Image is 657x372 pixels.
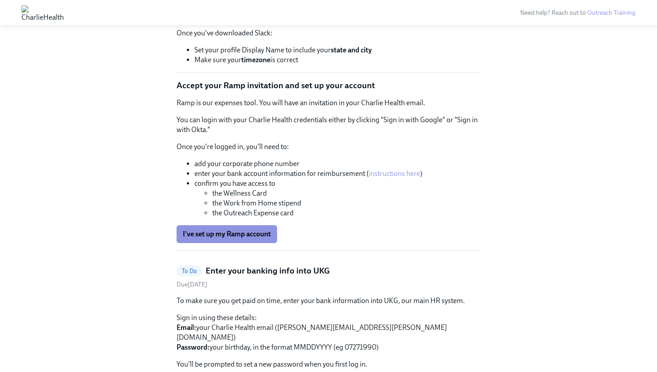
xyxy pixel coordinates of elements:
[587,9,636,17] a: Outreach Training
[206,265,330,277] h5: Enter your banking info into UKG
[177,296,480,306] p: To make sure you get paid on time, enter your bank information into UKG, our main HR system.
[177,28,480,38] p: Once you've downloaded Slack:
[212,198,480,208] li: the Work from Home stipend
[369,169,420,178] a: instructions here
[177,268,202,274] span: To Do
[177,115,480,135] p: You can login with your Charlie Health credentials either by clicking "Sign in with Google" or "S...
[177,98,480,108] p: Ramp is our expenses tool. You will have an invitation in your Charlie Health email.
[241,56,270,64] strong: timezone
[212,208,480,218] li: the Outreach Expense card
[194,179,480,218] li: confirm you have access to
[177,265,480,289] a: To DoEnter your banking info into UKGDue[DATE]
[194,169,480,179] li: enter your bank account information for reimbursement ( )
[212,188,480,198] li: the Wellness Card
[177,323,196,332] strong: Email:
[520,9,636,17] span: Need help? Reach out to
[194,55,480,65] li: Make sure your is correct
[177,281,207,288] span: Tuesday, October 7th 2025, 10:00 am
[183,230,271,239] span: I've set up my Ramp account
[21,5,64,20] img: CharlieHealth
[331,46,372,54] strong: state and city
[177,225,277,243] button: I've set up my Ramp account
[177,343,210,351] strong: Password:
[194,159,480,169] li: add your corporate phone number
[177,359,480,369] p: You'll be prompted to set a new password when you first log in.
[177,313,480,352] p: Sign in using these details: your Charlie Health email ([PERSON_NAME][EMAIL_ADDRESS][PERSON_NAME]...
[194,45,480,55] li: Set your profile Display Name to include your
[177,80,480,91] p: Accept your Ramp invitation and set up your account
[177,142,480,152] p: Once you're logged in, you'll need to:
